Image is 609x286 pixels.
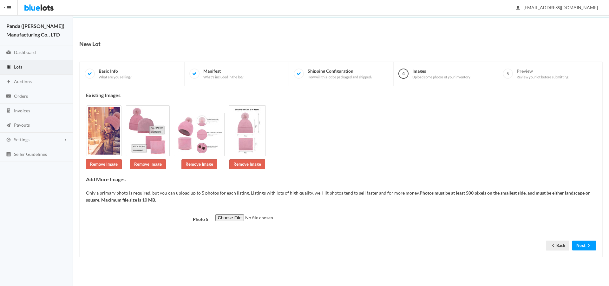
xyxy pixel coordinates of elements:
span: Payouts [14,122,30,128]
ion-icon: list box [5,152,12,158]
span: Basic Info [99,68,131,79]
ion-icon: speedometer [5,50,12,56]
img: d620a870-b1c6-4a0e-9432-c0ff7c1aa558-1752744668.jpg [126,105,170,156]
span: Images [412,68,470,79]
span: Seller Guidelines [14,151,47,157]
span: Settings [14,137,29,142]
ion-icon: calculator [5,108,12,114]
ion-icon: paper plane [5,123,12,129]
span: 4 [398,69,409,79]
a: Remove Image [86,159,122,169]
p: Only a primary photo is required, but you can upload up to 5 photos for each listing. Listings wi... [86,190,596,204]
span: Shipping Configuration [308,68,372,79]
span: Preview [517,68,568,79]
h4: Add More Images [86,176,596,182]
img: 75f35b61-4ba1-416a-86dc-0e87d6169bdc-1752744668.jpg [174,113,225,156]
span: [EMAIL_ADDRESS][DOMAIN_NAME] [516,5,598,10]
ion-icon: arrow forward [586,243,592,249]
strong: Panda ([PERSON_NAME]) Manufacturing Co., LTD [6,23,64,37]
img: 52ccc69c-e1ee-4172-8c95-87405cd9fac9-1705974988.jpg [87,105,121,156]
span: Auctions [14,79,32,84]
span: What's included in the lot? [203,75,243,79]
ion-icon: cog [5,137,12,143]
ion-icon: clipboard [5,64,12,70]
span: Orders [14,93,28,99]
ion-icon: person [515,5,521,11]
a: arrow backBack [546,241,569,250]
h4: Existing Images [86,92,596,98]
a: Remove Image [229,159,265,169]
img: e21562bd-2725-4837-97e6-1f20fdf12584-1752744668.jpg [229,105,266,156]
ion-icon: flash [5,79,12,85]
span: Lots [14,64,22,70]
span: What are you selling? [99,75,131,79]
span: Invoices [14,108,30,113]
button: Nextarrow forward [572,241,596,250]
span: Upload some photos of your inventory [412,75,470,79]
ion-icon: arrow back [550,243,556,249]
ion-icon: cash [5,94,12,100]
a: Remove Image [181,159,217,169]
span: Review your lot before submitting [517,75,568,79]
span: How will this lot be packaged and shipped? [308,75,372,79]
h1: New Lot [79,39,101,49]
a: Remove Image [130,159,166,169]
span: 5 [503,69,513,79]
span: Dashboard [14,50,36,55]
span: Manifest [203,68,243,79]
label: Photo 5 [82,214,212,223]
